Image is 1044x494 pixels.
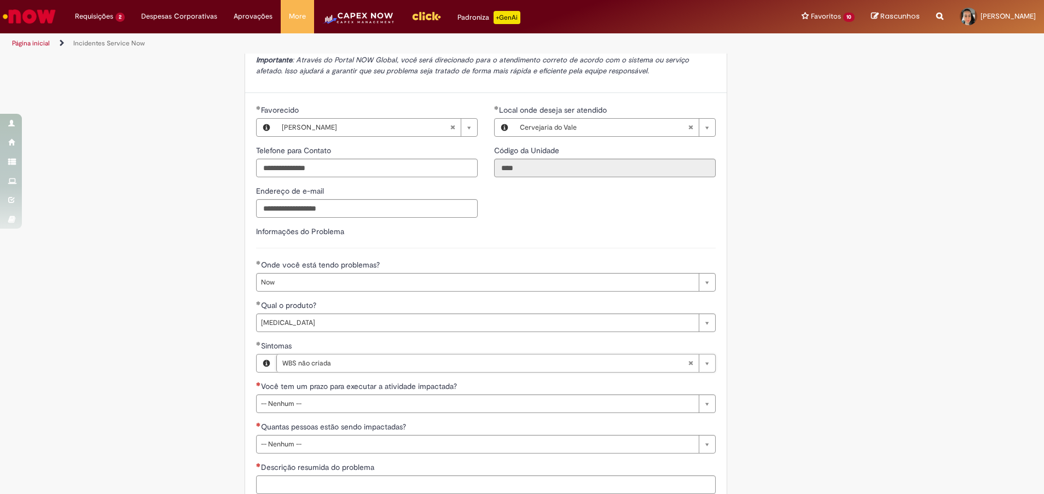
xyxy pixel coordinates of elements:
[234,11,272,22] span: Aprovações
[256,106,261,110] span: Obrigatório Preenchido
[494,159,716,177] input: Código da Unidade
[261,395,693,412] span: -- Nenhum --
[256,260,261,265] span: Obrigatório Preenchido
[256,199,478,218] input: Endereço de e-mail
[457,11,520,24] div: Padroniza
[843,13,855,22] span: 10
[871,11,920,22] a: Rascunhos
[256,463,261,467] span: Necessários
[282,354,688,372] span: WBS não criada
[880,11,920,21] span: Rascunhos
[257,119,276,136] button: Favorecido, Visualizar este registro Sheila Santos Lopes
[256,382,261,386] span: Necessários
[256,422,261,427] span: Necessários
[261,300,318,310] span: Qual o produto?
[981,11,1036,21] span: [PERSON_NAME]
[289,11,306,22] span: More
[494,146,561,155] span: Somente leitura - Código da Unidade
[256,55,292,65] strong: Importante
[682,119,699,136] abbr: Limpar campo Local onde deseja ser atendido
[261,381,459,391] span: Você tem um prazo para executar a atividade impactada?
[495,119,514,136] button: Local onde deseja ser atendido, Visualizar este registro Cervejaria do Vale
[261,462,376,472] span: Descrição resumida do problema
[141,11,217,22] span: Despesas Corporativas
[261,435,693,453] span: -- Nenhum --
[256,186,326,196] span: Endereço de e-mail
[499,105,609,115] span: Necessários - Local onde deseja ser atendido
[261,105,301,115] span: Favorecido, Sheila Santos Lopes
[276,354,715,372] a: WBS não criadaLimpar campo Sintomas
[444,119,461,136] abbr: Limpar campo Favorecido
[256,55,689,75] span: : Através do Portal NOW Global, você será direcionado para o atendimento correto de acordo com o ...
[494,11,520,24] p: +GenAi
[261,314,693,332] span: [MEDICAL_DATA]
[256,226,344,236] label: Informações do Problema
[411,8,441,24] img: click_logo_yellow_360x200.png
[257,354,276,372] button: Sintomas, Visualizar este registro WBS não criada
[514,119,715,136] a: Cervejaria do ValeLimpar campo Local onde deseja ser atendido
[276,119,477,136] a: [PERSON_NAME]Limpar campo Favorecido
[115,13,125,22] span: 2
[261,422,408,432] span: Quantas pessoas estão sendo impactadas?
[1,5,57,27] img: ServiceNow
[256,341,261,346] span: Obrigatório Preenchido
[811,11,841,22] span: Favoritos
[494,145,561,156] label: Somente leitura - Código da Unidade
[256,146,333,155] span: Telefone para Contato
[73,39,145,48] a: Incidentes Service Now
[8,33,688,54] ul: Trilhas de página
[261,274,693,291] span: Now
[282,119,450,136] span: [PERSON_NAME]
[682,354,699,372] abbr: Limpar campo Sintomas
[261,260,382,270] span: Onde você está tendo problemas?
[256,159,478,177] input: Telefone para Contato
[12,39,50,48] a: Página inicial
[520,119,688,136] span: Cervejaria do Vale
[256,475,716,494] input: Descrição resumida do problema
[494,106,499,110] span: Obrigatório Preenchido
[322,11,395,33] img: CapexLogo5.png
[256,301,261,305] span: Obrigatório Preenchido
[75,11,113,22] span: Requisições
[261,341,294,351] span: Sintomas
